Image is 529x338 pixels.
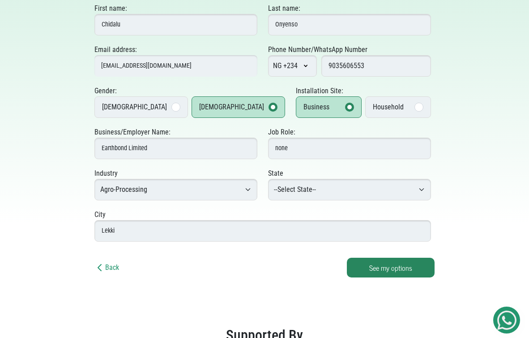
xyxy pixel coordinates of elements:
[94,44,137,55] label: Email address:
[94,138,257,159] input: Enter your business name or employer name
[321,55,431,77] input: Enter phone number
[268,168,283,179] label: State
[268,14,431,35] input: Doe
[497,311,516,330] img: Get Started On Earthbond Via Whatsapp
[94,263,119,272] a: Back
[94,55,257,77] input: john@example.com
[268,44,367,55] label: Phone Number/WhatsApp Number
[347,258,435,277] button: See my options
[94,209,106,220] label: City
[303,102,329,113] div: Business
[102,102,167,113] div: [DEMOGRAPHIC_DATA]
[94,220,431,242] input: Lekki
[94,127,171,138] label: Business/Employer Name:
[373,102,404,113] div: Household
[268,138,431,159] input: Enter your job role
[94,86,117,96] label: Gender:
[199,102,264,113] div: [DEMOGRAPHIC_DATA]
[268,127,295,138] label: Job Role:
[296,86,343,96] label: Installation Site:
[268,3,300,14] label: Last name:
[94,3,127,14] label: First name:
[94,14,257,35] input: John
[94,168,118,179] label: Industry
